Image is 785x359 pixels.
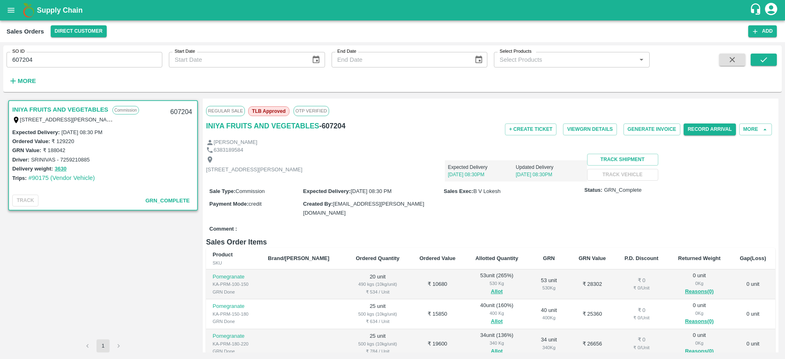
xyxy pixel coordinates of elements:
td: ₹ 15850 [410,299,465,329]
div: ₹ 0 / Unit [621,314,662,321]
button: Add [748,25,777,37]
b: Returned Weight [678,255,721,261]
p: Commission [112,106,139,114]
p: 6383189584 [214,146,243,154]
div: 40 unit [535,307,563,322]
div: 340 Kg [472,339,522,347]
div: ₹ 0 / Unit [621,344,662,351]
td: 20 unit [345,269,410,299]
div: 0 Kg [675,280,724,287]
span: [DATE] 08:30 PM [351,188,392,194]
span: Regular Sale [206,106,245,116]
nav: pagination navigation [80,339,126,352]
span: TLB Approved [248,106,289,116]
p: [STREET_ADDRESS][PERSON_NAME] [206,166,303,174]
b: Brand/[PERSON_NAME] [268,255,329,261]
span: [EMAIL_ADDRESS][PERSON_NAME][DOMAIN_NAME] [303,201,424,216]
div: 530 Kg [535,284,563,292]
td: 0 unit [731,269,775,299]
div: GRN Done [213,348,255,355]
td: ₹ 28302 [570,269,615,299]
button: Choose date [308,52,324,67]
a: Supply Chain [37,4,749,16]
td: ₹ 25360 [570,299,615,329]
input: Select Products [496,54,634,65]
div: 607204 [166,103,197,122]
div: ₹ 634 / Unit [352,318,403,325]
a: #90175 (Vendor Vehicle) [28,175,95,181]
button: Allot [491,287,503,296]
div: KA-PRM-150-180 [213,310,255,318]
label: Driver: [12,157,29,163]
label: Status: [584,186,602,194]
h6: - 607204 [319,120,345,132]
div: customer-support [749,3,764,18]
input: End Date [332,52,468,67]
td: ₹ 19600 [410,329,465,359]
b: GRN Value [579,255,606,261]
p: [DATE] 08:30PM [448,171,516,178]
label: Comment : [209,225,237,233]
button: More [739,123,772,135]
p: [PERSON_NAME] [214,139,258,146]
label: GRN Value: [12,147,41,153]
div: Sales Orders [7,26,44,37]
p: Updated Delivery [516,164,584,171]
label: Delivery weight: [12,166,53,172]
b: Product [213,251,233,258]
a: INIYA FRUITS AND VEGETABLES [12,104,108,115]
span: Commission [235,188,265,194]
div: ₹ 0 / Unit [621,284,662,292]
div: 340 Kg [535,344,563,351]
label: [STREET_ADDRESS][PERSON_NAME] [20,116,117,123]
label: Expected Delivery : [12,129,60,135]
div: 500 kgs (10kg/unit) [352,340,403,348]
div: 0 Kg [675,339,724,347]
div: ₹ 0 [621,336,662,344]
b: Gap(Loss) [740,255,766,261]
div: 53 unit ( 265 %) [472,272,522,296]
button: Reasons(0) [675,287,724,296]
button: Record Arrival [684,123,736,135]
div: 530 Kg [472,280,522,287]
button: More [7,74,38,88]
div: 34 unit [535,336,563,351]
div: 0 unit [675,302,724,326]
b: Ordered Quantity [356,255,399,261]
div: 0 unit [675,332,724,356]
td: 25 unit [345,329,410,359]
b: Supply Chain [37,6,83,14]
b: P.D. Discount [625,255,659,261]
div: 400 Kg [535,314,563,321]
h6: Sales Order Items [206,236,775,248]
b: Ordered Value [419,255,455,261]
div: SKU [213,259,255,267]
span: GRN_Complete [146,197,190,204]
button: 3630 [55,164,67,174]
label: Created By : [303,201,333,207]
label: Payment Mode : [209,201,249,207]
div: ₹ 534 / Unit [352,288,403,296]
div: account of current user [764,2,778,19]
b: Allotted Quantity [475,255,518,261]
div: 400 Kg [472,310,522,317]
label: Sales Exec : [444,188,473,194]
label: ₹ 188042 [43,147,65,153]
label: [DATE] 08:30 PM [61,129,102,135]
strong: More [18,78,36,84]
input: Start Date [169,52,305,67]
label: SRINIVAS - 7259210885 [31,157,90,163]
button: page 1 [96,339,110,352]
button: Allot [491,317,503,326]
p: Pomegranate [213,273,255,281]
span: OTP VERIFIED [294,106,329,116]
button: Open [636,54,647,65]
div: 490 kgs (10kg/unit) [352,280,403,288]
span: GRN_Complete [604,186,641,194]
label: Ordered Value: [12,138,50,144]
div: KA-PRM-100-150 [213,280,255,288]
button: ViewGRN Details [563,123,617,135]
button: Track Shipment [587,154,658,166]
div: 0 unit [675,272,724,296]
button: Allot [491,347,503,356]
